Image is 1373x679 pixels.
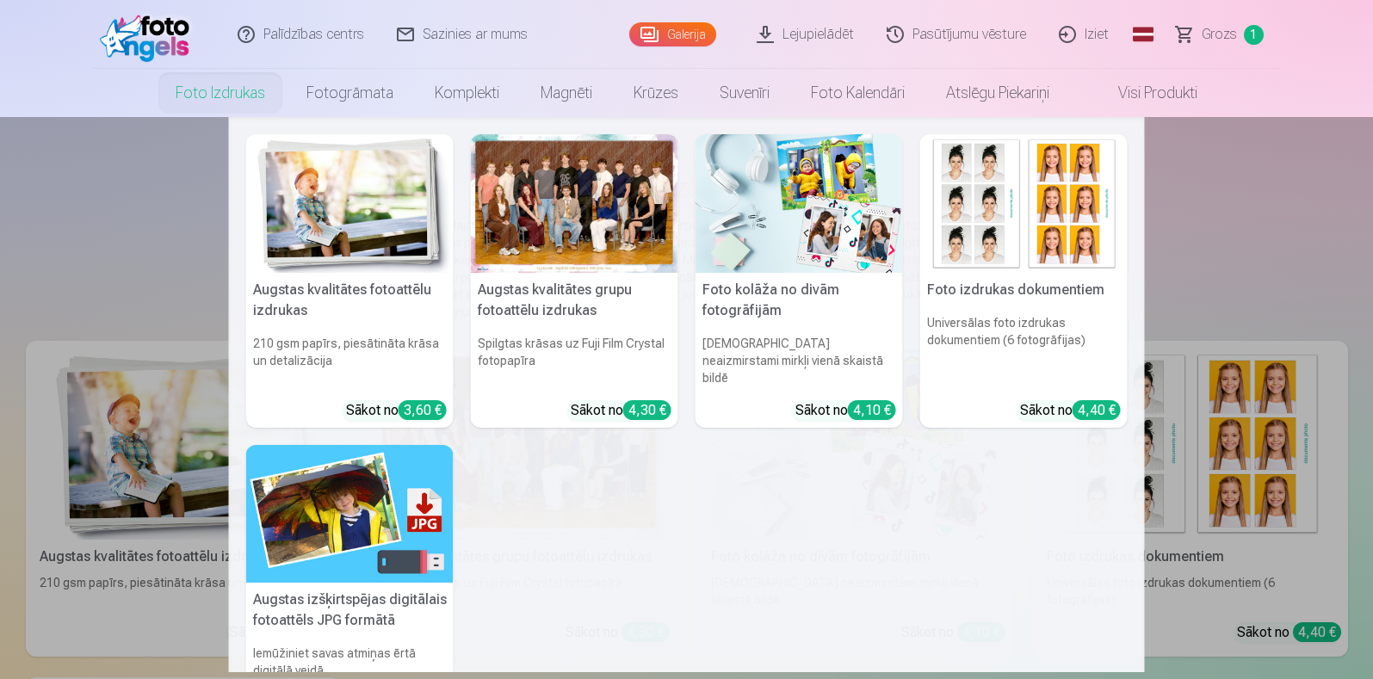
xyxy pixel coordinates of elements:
h6: 210 gsm papīrs, piesātināta krāsa un detalizācija [246,328,454,393]
a: Suvenīri [699,69,790,117]
div: 3,60 € [399,400,447,420]
a: Magnēti [520,69,613,117]
h5: Augstas izšķirtspējas digitālais fotoattēls JPG formātā [246,583,454,638]
div: 4,10 € [848,400,896,420]
span: Grozs [1202,24,1237,45]
a: Fotogrāmata [286,69,414,117]
h6: [DEMOGRAPHIC_DATA] neaizmirstami mirkļi vienā skaistā bildē [696,328,903,393]
h5: Foto izdrukas dokumentiem [920,273,1128,307]
div: Sākot no [1020,400,1121,421]
img: /fa1 [100,7,199,62]
img: Foto izdrukas dokumentiem [920,134,1128,273]
div: 4,30 € [623,400,671,420]
div: Sākot no [571,400,671,421]
div: 4,40 € [1073,400,1121,420]
div: Sākot no [795,400,896,421]
a: Foto izdrukas dokumentiemFoto izdrukas dokumentiemUniversālas foto izdrukas dokumentiem (6 fotogr... [920,134,1128,428]
a: Foto izdrukas [155,69,286,117]
a: Atslēgu piekariņi [925,69,1070,117]
img: Augstas kvalitātes fotoattēlu izdrukas [246,134,454,273]
img: Augstas izšķirtspējas digitālais fotoattēls JPG formātā [246,445,454,583]
a: Augstas kvalitātes fotoattēlu izdrukasAugstas kvalitātes fotoattēlu izdrukas210 gsm papīrs, piesā... [246,134,454,428]
img: Foto kolāža no divām fotogrāfijām [696,134,903,273]
span: 1 [1244,25,1264,45]
h5: Foto kolāža no divām fotogrāfijām [696,273,903,328]
h5: Augstas kvalitātes grupu fotoattēlu izdrukas [471,273,678,328]
a: Visi produkti [1070,69,1218,117]
a: Galerija [629,22,716,46]
h5: Augstas kvalitātes fotoattēlu izdrukas [246,273,454,328]
h6: Spilgtas krāsas uz Fuji Film Crystal fotopapīra [471,328,678,393]
a: Augstas kvalitātes grupu fotoattēlu izdrukasSpilgtas krāsas uz Fuji Film Crystal fotopapīraSākot ... [471,134,678,428]
a: Krūzes [613,69,699,117]
div: Sākot no [346,400,447,421]
a: Komplekti [414,69,520,117]
a: Foto kolāža no divām fotogrāfijāmFoto kolāža no divām fotogrāfijām[DEMOGRAPHIC_DATA] neaizmirstam... [696,134,903,428]
a: Foto kalendāri [790,69,925,117]
h6: Universālas foto izdrukas dokumentiem (6 fotogrāfijas) [920,307,1128,393]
